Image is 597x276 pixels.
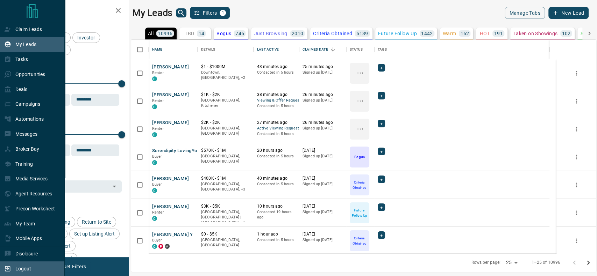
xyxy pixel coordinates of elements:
[378,203,385,211] div: +
[254,40,299,59] div: Last Active
[257,120,296,126] p: 27 minutes ago
[328,45,338,54] button: Sort
[303,40,328,59] div: Claimed Date
[201,181,250,192] p: West End, East End, Toronto
[152,98,164,103] span: Renter
[356,70,363,76] p: TBD
[235,31,244,36] p: 746
[303,209,343,215] p: Signed up [DATE]
[356,31,368,36] p: 5139
[152,126,164,131] span: Renter
[149,40,198,59] div: Name
[257,64,296,70] p: 43 minutes ago
[257,231,296,237] p: 1 hour ago
[152,210,164,215] span: Renter
[257,209,296,220] p: Contacted 19 hours ago
[257,237,296,243] p: Contacted in 5 hours
[254,31,287,36] p: Just Browsing
[201,237,250,248] p: [GEOGRAPHIC_DATA], [GEOGRAPHIC_DATA]
[257,203,296,209] p: 10 hours ago
[220,10,225,15] span: 1
[356,98,363,104] p: TBD
[158,31,172,36] p: 10996
[152,216,157,221] div: condos.ca
[571,208,582,218] button: more
[378,148,385,155] div: +
[152,231,193,238] button: [PERSON_NAME] Y
[380,204,383,211] span: +
[378,120,385,127] div: +
[201,40,215,59] div: Details
[257,181,296,187] p: Contacted in 5 hours
[299,40,346,59] div: Claimed Date
[75,35,98,40] span: Investor
[72,231,117,237] span: Set up Listing Alert
[354,154,364,159] p: Bogus
[313,31,352,36] p: Criteria Obtained
[198,31,204,36] p: 14
[571,96,582,106] button: more
[471,260,500,266] p: Rows per page:
[548,7,589,19] button: New Lead
[571,68,582,79] button: more
[378,231,385,239] div: +
[378,40,387,59] div: Tags
[257,98,296,104] span: Viewing & Offer Request
[571,124,582,134] button: more
[216,31,231,36] p: Bogus
[479,31,490,36] p: HOT
[152,40,163,59] div: Name
[303,126,343,131] p: Signed up [DATE]
[201,231,250,237] p: $0 - $5K
[198,40,254,59] div: Details
[303,70,343,75] p: Signed up [DATE]
[109,181,119,191] button: Open
[421,31,433,36] p: 1442
[350,180,369,190] p: Criteria Obtained
[303,154,343,159] p: Signed up [DATE]
[152,154,162,159] span: Buyer
[190,7,230,19] button: Filters1
[350,236,369,246] p: Criteria Obtained
[460,31,469,36] p: 162
[571,180,582,190] button: more
[152,148,200,154] button: Serendipity LovingYou
[257,148,296,154] p: 20 hours ago
[201,98,250,109] p: [GEOGRAPHIC_DATA], Kitchener
[378,176,385,183] div: +
[165,244,170,249] div: mrloft.ca
[158,244,163,249] div: property.ca
[303,203,343,209] p: [DATE]
[380,92,383,99] span: +
[152,244,157,249] div: condos.ca
[152,104,157,109] div: condos.ca
[77,217,116,227] div: Return to Site
[201,64,250,70] p: $1 - $1000M
[257,40,279,59] div: Last Active
[257,92,296,98] p: 38 minutes ago
[201,148,250,154] p: $570K - $1M
[494,31,503,36] p: 191
[303,176,343,181] p: [DATE]
[152,120,189,126] button: [PERSON_NAME]
[380,64,383,71] span: +
[292,31,304,36] p: 2010
[257,131,296,137] p: Contacted in 5 hours
[380,176,383,183] span: +
[505,7,545,19] button: Manage Tabs
[152,132,157,137] div: condos.ca
[303,64,343,70] p: 25 minutes ago
[303,181,343,187] p: Signed up [DATE]
[346,40,374,59] div: Status
[303,98,343,103] p: Signed up [DATE]
[79,219,114,225] span: Return to Site
[503,258,520,268] div: 25
[350,40,363,59] div: Status
[531,260,560,266] p: 1–25 of 10996
[152,176,189,182] button: [PERSON_NAME]
[152,238,162,243] span: Buyer
[571,152,582,162] button: more
[152,160,157,165] div: condos.ca
[176,8,186,17] button: search button
[148,31,154,36] p: All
